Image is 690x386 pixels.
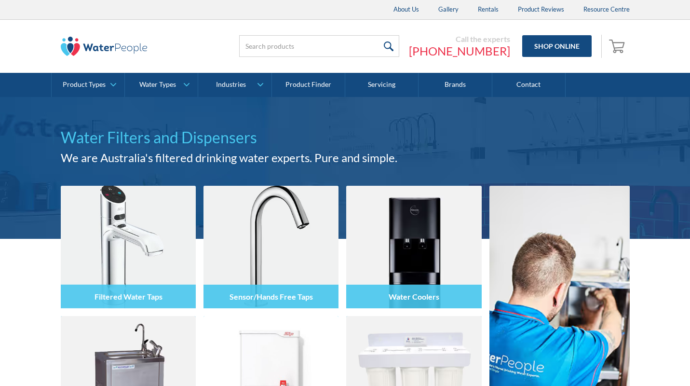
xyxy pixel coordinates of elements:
[52,73,124,97] a: Product Types
[203,186,338,308] img: Sensor/Hands Free Taps
[125,73,198,97] a: Water Types
[522,35,592,57] a: Shop Online
[346,186,481,308] img: Water Coolers
[239,35,399,57] input: Search products
[272,73,345,97] a: Product Finder
[409,44,510,58] a: [PHONE_NUMBER]
[419,73,492,97] a: Brands
[139,81,176,89] div: Water Types
[229,291,312,301] h4: Sensor/Hands Free Taps
[492,73,566,97] a: Contact
[609,38,627,54] img: shopping cart
[61,186,196,308] img: Filtered Water Taps
[216,81,246,89] div: Industries
[94,291,162,301] h4: Filtered Water Taps
[607,35,630,58] a: Open cart
[409,34,510,44] div: Call the experts
[61,37,148,56] img: The Water People
[345,73,419,97] a: Servicing
[389,292,439,301] h4: Water Coolers
[63,81,106,89] div: Product Types
[198,73,271,97] a: Industries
